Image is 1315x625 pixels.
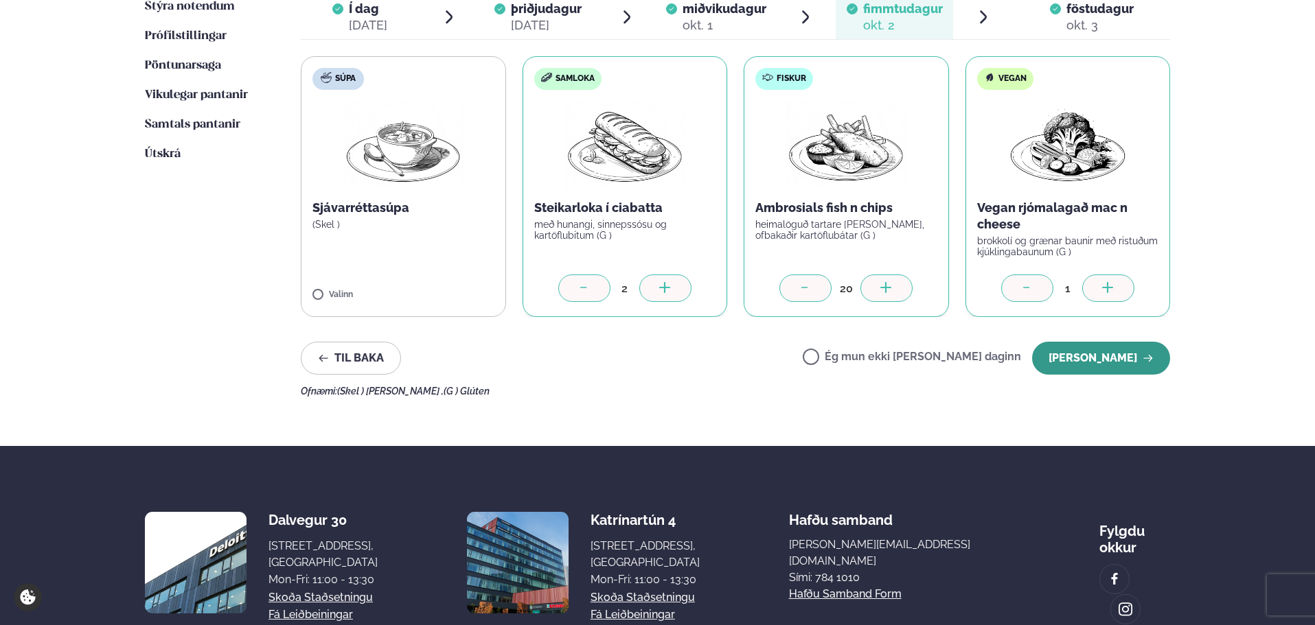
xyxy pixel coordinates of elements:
a: Hafðu samband form [789,586,902,602]
p: brokkolí og grænar baunir með ristuðum kjúklingabaunum (G ) [977,235,1159,257]
a: Pöntunarsaga [145,58,221,74]
p: heimalöguð tartare [PERSON_NAME], ofbakaðir kartöflubátar (G ) [755,219,937,241]
img: Panini.png [564,101,685,189]
p: Ambrosials fish n chips [755,200,937,216]
div: okt. 3 [1066,17,1134,34]
span: Pöntunarsaga [145,60,221,71]
p: Vegan rjómalagað mac n cheese [977,200,1159,233]
img: Soup.png [343,101,464,189]
img: fish.svg [762,72,773,83]
a: Útskrá [145,146,181,163]
div: Katrínartún 4 [591,512,700,528]
a: Samtals pantanir [145,117,240,133]
p: með hunangi, sinnepssósu og kartöflubitum (G ) [534,219,716,241]
div: [STREET_ADDRESS], [GEOGRAPHIC_DATA] [591,538,700,571]
div: 20 [832,281,860,296]
a: Fá leiðbeiningar [268,606,353,623]
div: 2 [610,281,639,296]
a: [PERSON_NAME][EMAIL_ADDRESS][DOMAIN_NAME] [789,536,1010,569]
span: Vegan [998,73,1027,84]
img: sandwich-new-16px.svg [541,73,552,82]
div: 1 [1053,281,1082,296]
span: Hafðu samband [789,501,893,528]
div: okt. 2 [863,17,943,34]
div: okt. 1 [683,17,766,34]
button: [PERSON_NAME] [1032,342,1170,375]
p: (Skel ) [312,219,494,230]
a: Vikulegar pantanir [145,87,248,104]
button: Til baka [301,342,401,375]
p: Sími: 784 1010 [789,569,1010,586]
div: Ofnæmi: [301,386,1170,397]
img: image alt [1107,571,1122,587]
a: Cookie settings [14,583,42,611]
span: Samloka [556,73,595,84]
span: þriðjudagur [511,1,582,16]
span: föstudagur [1066,1,1134,16]
span: Stýra notendum [145,1,235,12]
img: Fish-Chips.png [786,101,906,189]
p: Sjávarréttasúpa [312,200,494,216]
a: Prófílstillingar [145,28,227,45]
img: Vegan.svg [984,72,995,83]
div: Fylgdu okkur [1099,512,1170,556]
img: Vegan.png [1007,101,1128,189]
p: Steikarloka í ciabatta [534,200,716,216]
span: Súpa [335,73,356,84]
div: Mon-Fri: 11:00 - 13:30 [591,571,700,588]
span: (G ) Glúten [444,386,490,397]
div: [STREET_ADDRESS], [GEOGRAPHIC_DATA] [268,538,378,571]
img: image alt [1118,602,1133,617]
div: [DATE] [511,17,582,34]
img: image alt [145,512,247,613]
div: [DATE] [349,17,387,34]
span: miðvikudagur [683,1,766,16]
span: fimmtudagur [863,1,943,16]
a: image alt [1100,565,1129,593]
span: Útskrá [145,148,181,160]
a: Skoða staðsetningu [268,589,373,606]
img: image alt [467,512,569,613]
span: Fiskur [777,73,806,84]
div: Mon-Fri: 11:00 - 13:30 [268,571,378,588]
span: Prófílstillingar [145,30,227,42]
a: Fá leiðbeiningar [591,606,675,623]
span: Samtals pantanir [145,119,240,130]
a: Skoða staðsetningu [591,589,695,606]
span: (Skel ) [PERSON_NAME] , [337,386,444,397]
img: soup.svg [321,72,332,83]
span: Vikulegar pantanir [145,89,248,101]
span: Í dag [349,1,387,17]
div: Dalvegur 30 [268,512,378,528]
a: image alt [1111,595,1140,624]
